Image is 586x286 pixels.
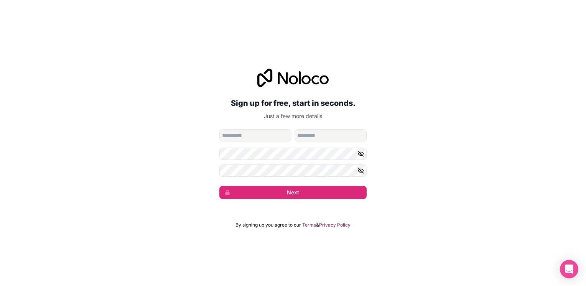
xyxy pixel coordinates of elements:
div: Open Intercom Messenger [560,260,578,278]
span: & [316,222,319,228]
a: Terms [302,222,316,228]
button: Next [219,186,367,199]
input: family-name [295,129,367,141]
input: Password [219,148,367,160]
a: Privacy Policy [319,222,351,228]
span: By signing up you agree to our [235,222,301,228]
p: Just a few more details [219,112,367,120]
input: Confirm password [219,164,367,177]
input: given-name [219,129,291,141]
h2: Sign up for free, start in seconds. [219,96,367,110]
